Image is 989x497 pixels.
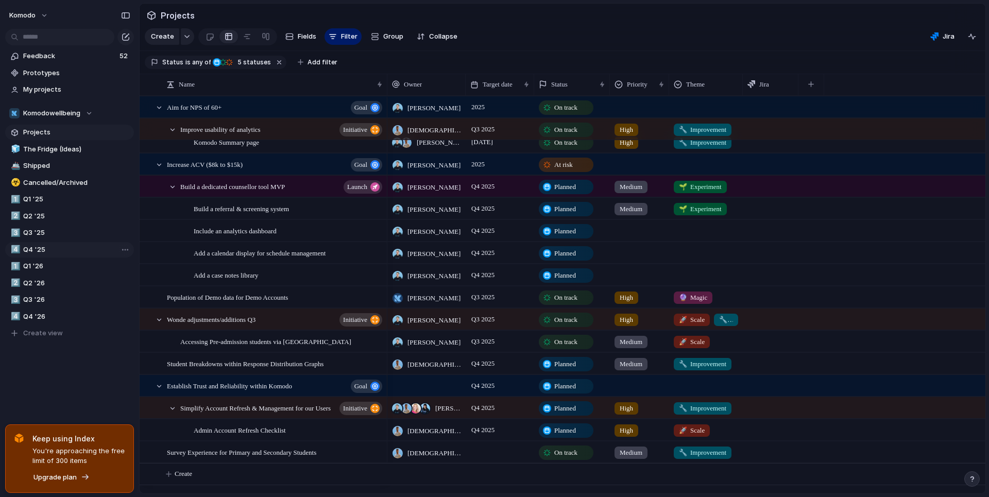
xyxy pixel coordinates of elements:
span: Establish Trust and Reliability within Komodo [167,380,292,391]
button: Create view [5,325,134,341]
a: 🚢Shipped [5,158,134,174]
span: Add a case notes library [194,269,259,281]
span: Prototypes [23,68,130,78]
span: Q3 '26 [23,295,130,305]
span: Simplify Account Refresh & Management for our Users [180,402,331,414]
span: Q2 '26 [23,278,130,288]
div: ☣️ [11,177,18,188]
div: 3️⃣Q3 '26 [5,292,134,307]
span: Improvement [679,403,726,414]
span: Q4 2025 [469,357,497,370]
a: 2️⃣Q2 '25 [5,209,134,224]
button: initiative [339,402,382,415]
span: [PERSON_NAME] [407,249,461,259]
span: [PERSON_NAME] [407,182,461,193]
span: Create view [23,328,63,338]
button: 4️⃣ [9,245,20,255]
button: Fields [281,28,320,45]
span: 🌱 [679,183,687,191]
span: Build a dedicated counsellor tool MVP [180,180,285,192]
span: 🚀 [679,316,687,323]
span: Q4 2025 [469,402,497,414]
span: Jira [759,79,769,90]
button: 🚢 [9,161,20,171]
span: Aim for NPS of 60+ [167,101,221,113]
span: is [185,58,191,67]
span: [PERSON_NAME] [407,204,461,215]
span: Add filter [308,58,337,67]
span: 🚀 [679,426,687,434]
span: Student Breakdowns within Response Distribution Graphs [167,357,323,369]
span: Admin Account Refresh Checklist [194,424,286,436]
span: 🔧 [679,139,687,146]
span: You're approaching the free limit of 300 items [32,446,125,466]
span: Improvement [679,125,726,135]
span: Q1 '25 [23,194,130,204]
span: Q3 2025 [469,335,497,348]
div: 🚢 [11,160,18,172]
span: Upgrade plan [33,472,77,483]
span: Q4 '25 [23,245,130,255]
span: Create [151,31,174,42]
button: 1️⃣ [9,194,20,204]
span: High [620,125,633,135]
span: Population of Demo data for Demo Accounts [167,291,288,303]
span: Q1 '26 [23,261,130,271]
span: [PERSON_NAME] [407,315,461,325]
span: Projects [23,127,130,138]
button: 1️⃣ [9,261,20,271]
button: Collapse [413,28,462,45]
span: Komodo Summary page [194,136,259,148]
a: Projects [5,125,134,140]
span: At risk [554,160,573,170]
button: Komodo [5,7,54,24]
button: 3️⃣ [9,228,20,238]
div: 3️⃣ [11,294,18,306]
span: [PERSON_NAME] [407,160,461,170]
span: Improvement [719,315,733,325]
span: [PERSON_NAME] [407,337,461,348]
span: Survey Experience for Primary and Secondary Students [167,446,316,458]
span: Improvement [679,359,726,369]
div: 2️⃣Q2 '26 [5,276,134,291]
span: [DEMOGRAPHIC_DATA][PERSON_NAME] [407,359,461,370]
span: statuses [234,58,271,67]
span: Accessing Pre-admission students via [GEOGRAPHIC_DATA] [180,335,351,347]
span: Feedback [23,51,116,61]
span: Q4 2025 [469,380,497,392]
span: Q4 2025 [469,225,497,237]
button: Jira [926,29,959,44]
span: High [620,315,633,325]
span: Target date [483,79,513,90]
button: 2️⃣ [9,211,20,221]
span: goal [354,158,367,172]
button: goal [351,158,382,172]
span: 🔧 [679,449,687,456]
span: Planned [554,403,576,414]
span: High [620,425,633,436]
a: ☣️Cancelled/Archived [5,175,134,191]
button: 2️⃣ [9,278,20,288]
a: Feedback52 [5,48,134,64]
span: Q3 2025 [469,123,497,135]
div: 4️⃣Q4 '25 [5,242,134,258]
span: High [620,293,633,303]
button: goal [351,380,382,393]
span: Fields [298,31,316,42]
span: 52 [120,51,130,61]
button: Add filter [292,55,344,70]
span: 5 [234,58,243,66]
a: 🧊The Fridge (Ideas) [5,142,134,157]
span: Build a referral & screening system [194,202,289,214]
span: Q4 2025 [469,424,497,436]
span: 2025 [469,158,487,170]
div: 1️⃣ [11,261,18,272]
span: [DEMOGRAPHIC_DATA][PERSON_NAME] [407,448,461,458]
span: Scale [679,337,705,347]
div: 1️⃣ [11,194,18,205]
span: Planned [554,270,576,281]
span: [PERSON_NAME] [407,103,461,113]
span: Q3 2025 [469,313,497,325]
